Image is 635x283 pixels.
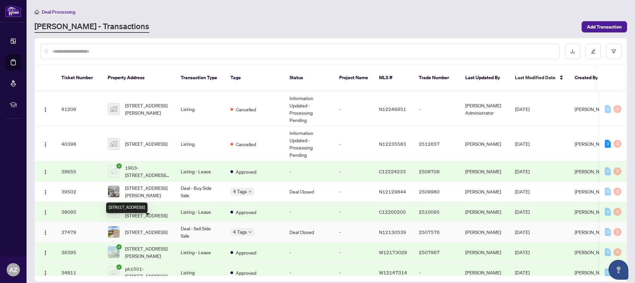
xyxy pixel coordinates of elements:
[175,202,225,222] td: Listing - Lease
[379,168,406,174] span: C12224233
[575,189,610,195] span: [PERSON_NAME]
[284,127,334,161] td: Information Updated - Processing Pending
[515,269,530,275] span: [DATE]
[413,242,460,262] td: 2507967
[608,260,628,280] button: Open asap
[334,65,374,91] th: Project Name
[605,188,611,196] div: 0
[34,21,149,33] a: [PERSON_NAME] - Transactions
[56,262,102,283] td: 34811
[613,208,621,216] div: 0
[605,105,611,113] div: 0
[125,245,170,259] span: [STREET_ADDRESS][PERSON_NAME]
[379,141,406,147] span: N12235583
[284,92,334,127] td: Information Updated - Processing Pending
[108,267,119,278] img: thumbnail-img
[334,262,374,283] td: -
[284,242,334,262] td: -
[334,182,374,202] td: -
[108,103,119,115] img: thumbnail-img
[175,92,225,127] td: Listing
[611,49,616,54] span: filter
[510,65,569,91] th: Last Modified Date
[575,141,610,147] span: [PERSON_NAME]
[334,222,374,242] td: -
[460,127,510,161] td: [PERSON_NAME]
[379,269,407,275] span: W12147314
[613,140,621,148] div: 0
[42,9,75,15] span: Deal Processing
[233,188,247,195] span: 4 Tags
[379,249,407,255] span: W12173029
[43,270,48,276] img: Logo
[108,138,119,149] img: thumbnail-img
[413,202,460,222] td: 2510095
[605,140,611,148] div: 2
[175,127,225,161] td: Listing
[575,249,610,255] span: [PERSON_NAME]
[43,169,48,175] img: Logo
[575,209,610,215] span: [PERSON_NAME]
[460,222,510,242] td: [PERSON_NAME]
[460,161,510,182] td: [PERSON_NAME]
[284,202,334,222] td: -
[125,184,170,199] span: [STREET_ADDRESS][PERSON_NAME]
[56,222,102,242] td: 37479
[515,189,530,195] span: [DATE]
[116,264,122,270] span: check-circle
[175,222,225,242] td: Deal - Sell Side Sale
[334,242,374,262] td: -
[175,65,225,91] th: Transaction Type
[248,190,252,193] span: down
[9,265,17,274] span: AZ
[460,202,510,222] td: [PERSON_NAME]
[613,188,621,196] div: 0
[233,228,247,236] span: 4 Tags
[613,248,621,256] div: 0
[125,228,167,236] span: [STREET_ADDRESS]
[515,168,530,174] span: [DATE]
[334,161,374,182] td: -
[379,106,406,112] span: N12246951
[591,49,596,54] span: edit
[606,44,621,59] button: filter
[5,5,21,17] img: logo
[586,44,601,59] button: edit
[284,222,334,242] td: Deal Closed
[125,140,167,147] span: [STREET_ADDRESS]
[374,65,413,91] th: MLS #
[175,242,225,262] td: Listing - Lease
[413,262,460,283] td: -
[40,139,51,149] button: Logo
[460,182,510,202] td: [PERSON_NAME]
[125,265,170,280] span: ph1501-[STREET_ADDRESS]
[460,92,510,127] td: [PERSON_NAME] Administrator
[413,92,460,127] td: -
[175,161,225,182] td: Listing - Lease
[413,127,460,161] td: 2512657
[460,65,510,91] th: Last Updated By
[236,141,256,148] span: Cancelled
[40,206,51,217] button: Logo
[236,168,256,175] span: Approved
[334,92,374,127] td: -
[379,229,406,235] span: N12130539
[284,65,334,91] th: Status
[40,166,51,177] button: Logo
[43,250,48,255] img: Logo
[108,186,119,197] img: thumbnail-img
[108,166,119,177] img: thumbnail-img
[284,161,334,182] td: -
[108,247,119,258] img: thumbnail-img
[40,247,51,257] button: Logo
[40,227,51,237] button: Logo
[515,229,530,235] span: [DATE]
[582,21,627,32] button: Add Transaction
[125,102,170,116] span: [STREET_ADDRESS][PERSON_NAME]
[56,161,102,182] td: 39655
[284,182,334,202] td: Deal Closed
[515,209,530,215] span: [DATE]
[236,269,256,276] span: Approved
[236,106,256,113] span: Cancelled
[575,168,610,174] span: [PERSON_NAME]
